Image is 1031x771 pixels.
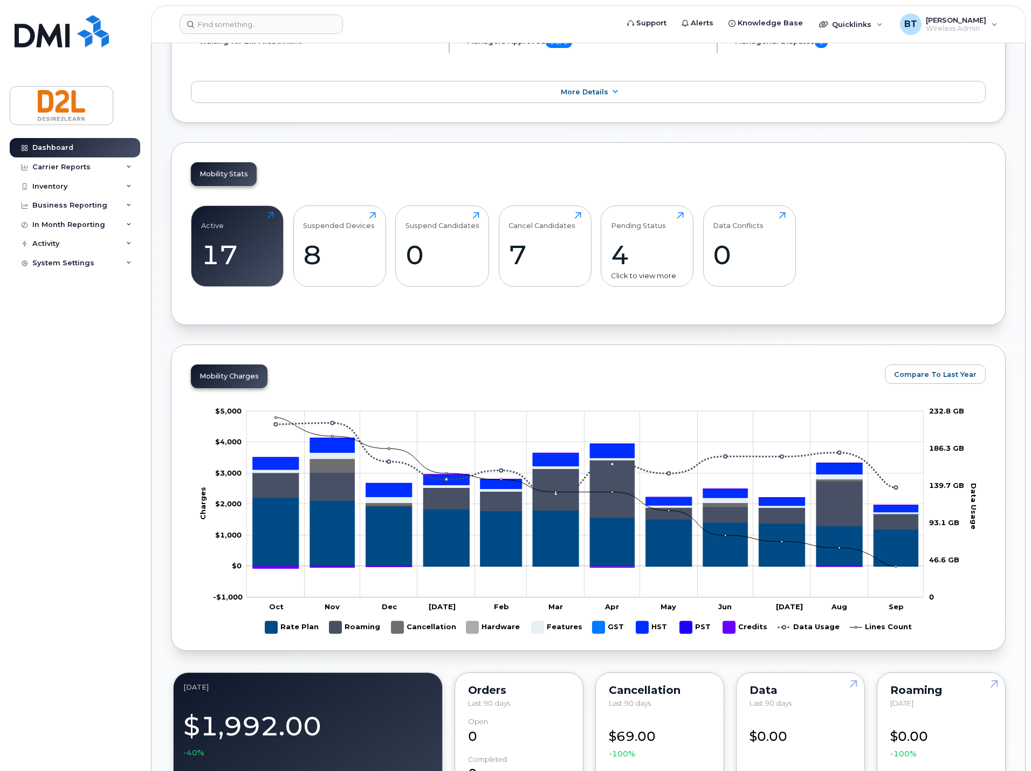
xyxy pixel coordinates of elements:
span: -100% [890,748,917,759]
g: Roaming [329,617,381,638]
tspan: 93.1 GB [929,518,959,527]
div: 4 [611,239,684,271]
tspan: 232.8 GB [929,407,964,415]
a: Active17 [201,212,274,281]
a: Cancel Candidates7 [508,212,581,281]
a: Alerts [674,12,721,34]
span: Compare To Last Year [894,369,977,380]
span: Support [636,18,666,29]
tspan: Nov [325,602,340,611]
g: HST [253,438,918,512]
tspan: Feb [494,602,509,611]
div: 8 [303,239,376,271]
div: completed [468,755,507,763]
a: Data Conflicts0 [713,212,786,281]
button: Compare To Last Year [885,364,986,384]
a: Suspended Devices8 [303,212,376,281]
a: Knowledge Base [721,12,810,34]
span: -100% [609,748,635,759]
tspan: 46.6 GB [929,555,959,564]
div: 17 [201,239,274,271]
span: -40% [183,747,204,758]
div: Suspend Candidates [405,212,479,230]
div: Cancellation [609,686,711,694]
tspan: $2,000 [215,499,242,508]
span: Last 90 days [750,699,792,707]
g: HST [636,617,669,638]
g: Roaming [253,460,918,529]
g: $0 [213,593,243,601]
div: $1,992.00 [183,705,432,759]
span: Alerts [691,18,713,29]
input: Find something... [180,15,343,34]
tspan: Mar [548,602,563,611]
div: Roaming [890,686,992,694]
g: Legend [265,617,912,638]
g: Lines Count [850,617,912,638]
a: details [276,37,303,45]
tspan: May [661,602,676,611]
tspan: 186.3 GB [929,444,964,452]
span: Last 90 days [609,699,651,707]
span: Wireless Admin [926,24,986,33]
div: 7 [508,239,581,271]
div: 0 [468,718,570,746]
div: Click to view more [611,271,684,281]
g: Hardware [466,617,521,638]
tspan: 0 [929,593,934,601]
div: Pending Status [611,212,666,230]
div: Suspended Devices [303,212,375,230]
div: Quicklinks [812,13,890,35]
tspan: Jun [718,602,732,611]
span: Knowledge Base [738,18,803,29]
tspan: $5,000 [215,407,242,415]
g: Rate Plan [253,498,918,566]
g: Cancellation [391,617,456,638]
span: Last 90 days [468,699,510,707]
g: Credits [253,453,918,568]
g: $0 [215,437,242,446]
div: September 2025 [183,683,432,691]
div: Bill Trick [892,13,1005,35]
tspan: Oct [269,602,284,611]
tspan: $0 [232,561,242,570]
tspan: Charges [198,487,207,520]
g: Features [253,452,918,514]
div: Data [750,686,851,694]
span: [DATE] [890,699,913,707]
span: More Details [561,88,608,96]
tspan: Data Usage [970,483,978,529]
tspan: $4,000 [215,437,242,446]
g: $0 [215,469,242,477]
div: Open [468,718,488,726]
g: Features [532,617,582,638]
g: $0 [215,499,242,508]
div: $0.00 [750,718,851,746]
div: Active [201,212,224,230]
div: 0 [713,239,786,271]
g: PST [680,617,712,638]
tspan: -$1,000 [213,593,243,601]
span: BT [904,18,917,31]
g: Rate Plan [265,617,319,638]
tspan: 139.7 GB [929,481,964,490]
g: GST [593,617,626,638]
g: Data Usage [778,617,840,638]
tspan: $3,000 [215,469,242,477]
div: 0 [405,239,479,271]
a: Support [620,12,674,34]
tspan: Sep [889,602,904,611]
div: Orders [468,686,570,694]
span: [PERSON_NAME] [926,16,986,24]
tspan: $1,000 [215,531,242,539]
a: Pending Status4Click to view more [611,212,684,281]
g: Credits [723,617,767,638]
span: Quicklinks [832,20,871,29]
div: $0.00 [890,718,992,759]
div: Cancel Candidates [508,212,575,230]
tspan: Aug [831,602,847,611]
tspan: [DATE] [429,602,456,611]
tspan: [DATE] [776,602,803,611]
tspan: Apr [604,602,619,611]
